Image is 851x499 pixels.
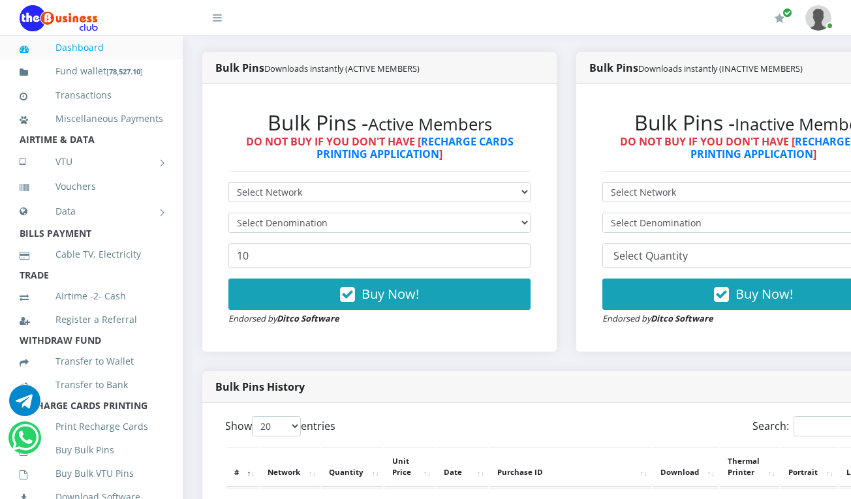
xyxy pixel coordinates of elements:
[735,285,793,303] span: Buy Now!
[20,435,163,465] a: Buy Bulk Pins
[20,459,163,489] a: Buy Bulk VTU Pins
[215,61,420,75] strong: Bulk Pins
[782,8,792,18] span: Renew/Upgrade Subscription
[109,67,140,76] b: 78,527.10
[362,285,419,303] span: Buy Now!
[20,305,163,335] a: Register a Referral
[489,447,651,487] th: Purchase ID: activate to sort column ascending
[228,279,531,310] button: Buy Now!
[781,447,837,487] th: Portrait: activate to sort column ascending
[321,447,383,487] th: Quantity: activate to sort column ascending
[368,113,492,136] small: Active Members
[638,63,803,74] small: Downloads instantly (INACTIVE MEMBERS)
[720,447,779,487] th: Thermal Printer: activate to sort column ascending
[225,416,335,436] label: Show entries
[20,281,163,311] a: Airtime -2- Cash
[226,447,258,487] th: #: activate to sort column descending
[20,56,163,87] a: Fund wallet[78,527.10]
[589,61,803,75] strong: Bulk Pins
[106,67,143,76] small: [ ]
[277,312,339,324] strong: Ditco Software
[384,447,435,487] th: Unit Price: activate to sort column ascending
[20,195,163,228] a: Data
[12,432,39,453] a: Chat for support
[602,312,713,324] small: Endorsed by
[317,134,514,161] a: RECHARGE CARDS PRINTING APPLICATION
[20,346,163,376] a: Transfer to Wallet
[228,243,531,268] input: Enter Quantity
[20,412,163,442] a: Print Recharge Cards
[20,80,163,110] a: Transactions
[246,134,514,161] strong: DO NOT BUY IF YOU DON'T HAVE [ ]
[775,13,784,23] i: Renew/Upgrade Subscription
[651,312,713,324] strong: Ditco Software
[436,447,488,487] th: Date: activate to sort column ascending
[20,5,98,31] img: Logo
[20,33,163,63] a: Dashboard
[252,416,301,436] select: Showentries
[9,395,40,416] a: Chat for support
[805,5,831,31] img: User
[228,110,531,135] h2: Bulk Pins -
[20,145,163,178] a: VTU
[20,370,163,400] a: Transfer to Bank
[228,312,339,324] small: Endorsed by
[20,239,163,269] a: Cable TV, Electricity
[20,172,163,202] a: Vouchers
[264,63,420,74] small: Downloads instantly (ACTIVE MEMBERS)
[653,447,719,487] th: Download: activate to sort column ascending
[20,104,163,134] a: Miscellaneous Payments
[215,380,305,394] strong: Bulk Pins History
[260,447,320,487] th: Network: activate to sort column ascending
